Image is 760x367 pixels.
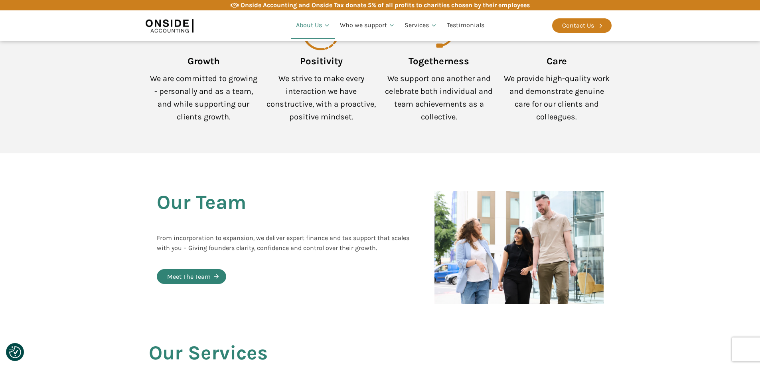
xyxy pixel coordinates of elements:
[9,346,21,358] img: Revisit consent button
[300,50,343,72] h3: Positivity
[409,50,469,72] h3: Togetherness
[149,72,259,123] div: We are committed to growing - personally and as a team, and while supporting our clients growth.
[552,18,612,33] a: Contact Us
[157,269,226,284] a: Meet The Team
[384,72,494,123] div: We support one another and celebrate both individual and team achievements as a collective.
[188,50,220,72] h3: Growth
[167,272,211,282] div: Meet The Team
[157,233,418,253] div: From incorporation to expansion, we deliver expert finance and tax support that scales with you –...
[291,12,335,39] a: About Us
[502,72,612,123] div: We provide high-quality work and demonstrate genuine care for our clients and colleagues.
[547,50,567,72] h3: Care
[9,346,21,358] button: Consent Preferences
[157,191,246,233] h2: Our Team
[562,20,594,31] div: Contact Us
[146,16,193,35] img: Onside Accounting
[266,72,376,123] div: We strive to make every interaction we have constructive, with a proactive, positive mindset.
[442,12,489,39] a: Testimonials
[400,12,442,39] a: Services
[335,12,400,39] a: Who we support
